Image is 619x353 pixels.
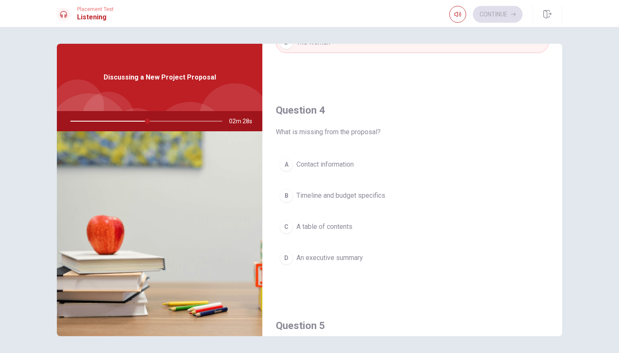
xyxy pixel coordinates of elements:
[276,247,549,268] button: DAn executive summary
[296,191,385,201] span: Timeline and budget specifics
[276,154,549,175] button: AContact information
[276,104,549,117] h4: Question 4
[77,6,114,12] span: Placement Test
[57,131,262,336] img: Discussing a New Project Proposal
[296,253,363,263] span: An executive summary
[77,12,114,22] h1: Listening
[276,216,549,237] button: CA table of contents
[280,251,293,265] div: D
[280,220,293,234] div: C
[276,185,549,206] button: BTimeline and budget specifics
[280,158,293,171] div: A
[280,189,293,202] div: B
[296,222,352,232] span: A table of contents
[296,159,354,170] span: Contact information
[276,319,549,332] h4: Question 5
[229,111,259,131] span: 02m 28s
[276,127,549,137] span: What is missing from the proposal?
[104,72,216,82] span: Discussing a New Project Proposal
